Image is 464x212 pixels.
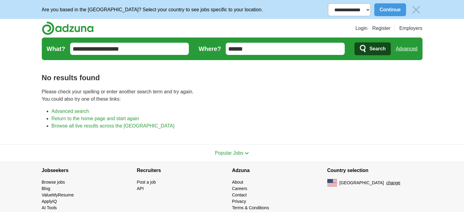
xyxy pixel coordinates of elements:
[42,88,423,103] p: Please check your spelling or enter another search term and try again. You could also try one of ...
[327,179,337,186] img: US flag
[340,180,384,186] span: [GEOGRAPHIC_DATA]
[42,72,423,83] h1: No results found
[399,25,423,32] a: Employers
[47,44,65,53] label: What?
[42,21,94,35] img: Adzuna logo
[215,150,243,156] span: Popular Jobs
[374,3,406,16] button: Continue
[354,42,391,55] button: Search
[42,186,50,191] a: Blog
[137,180,156,185] a: Post a job
[232,180,243,185] a: About
[386,180,400,186] button: change
[137,186,144,191] a: API
[372,25,390,32] a: Register
[199,44,221,53] label: Where?
[42,192,74,197] a: ValueMyResume
[42,180,65,185] a: Browse jobs
[232,186,247,191] a: Careers
[232,199,246,204] a: Privacy
[410,3,423,16] img: icon_close_no_bg.svg
[355,25,367,32] a: Login
[369,43,386,55] span: Search
[396,43,417,55] a: Advanced
[327,162,423,179] h4: Country selection
[42,6,263,13] p: Are you based in the [GEOGRAPHIC_DATA]? Select your country to see jobs specific to your location.
[232,192,247,197] a: Contact
[42,205,57,210] a: AI Tools
[52,109,89,114] a: Advanced search
[52,116,139,121] a: Return to the home page and start again
[42,199,57,204] a: ApplyIQ
[232,205,269,210] a: Terms & Conditions
[52,123,174,128] a: Browse all live results across the [GEOGRAPHIC_DATA]
[245,152,249,155] img: toggle icon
